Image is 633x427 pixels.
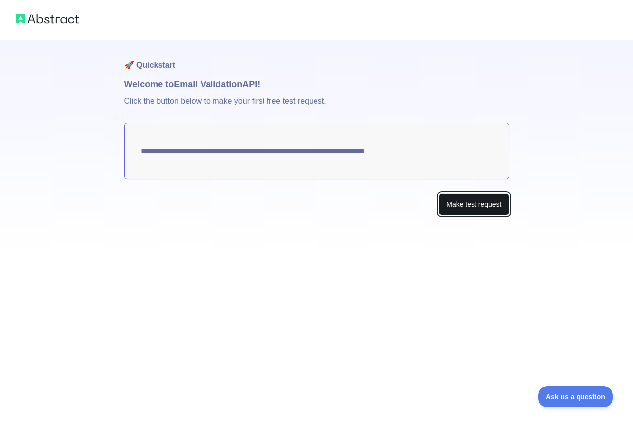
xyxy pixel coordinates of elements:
[124,91,509,123] p: Click the button below to make your first free test request.
[439,193,509,215] button: Make test request
[124,77,509,91] h1: Welcome to Email Validation API!
[538,386,613,407] iframe: Toggle Customer Support
[16,12,79,26] img: Abstract logo
[124,40,509,77] h1: 🚀 Quickstart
